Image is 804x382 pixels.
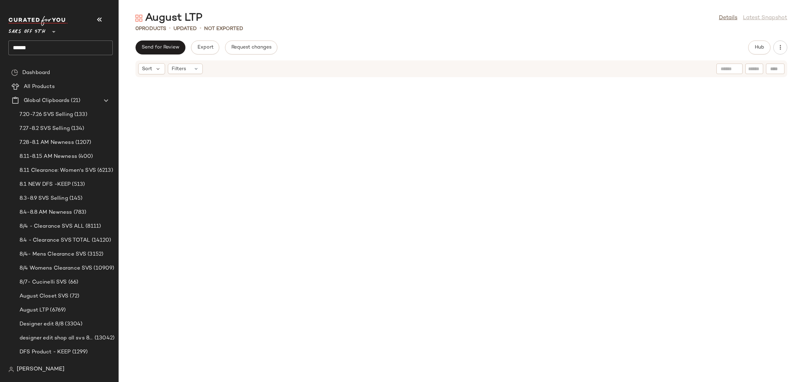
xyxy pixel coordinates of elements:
[20,292,68,300] span: August Closet SVS
[204,25,243,32] p: Not Exported
[719,14,737,22] a: Details
[173,25,197,32] p: updated
[20,264,92,272] span: 8/4 Womens Clearance SVS
[20,208,72,216] span: 8.4-8.8 AM Newness
[73,111,87,119] span: (133)
[72,208,87,216] span: (783)
[225,41,277,54] button: Request changes
[191,41,219,54] button: Export
[86,250,103,258] span: (3152)
[231,45,271,50] span: Request changes
[135,26,139,31] span: 0
[49,306,66,314] span: (6769)
[52,362,64,370] span: (28)
[20,153,77,161] span: 8.11-8.15 AM Newness
[71,348,88,356] span: (1299)
[93,334,114,342] span: (13042)
[20,334,93,342] span: designer edit shop all svs 8/8
[17,365,65,374] span: [PERSON_NAME]
[20,167,96,175] span: 8.11 Clearance: Women's SVS
[135,11,202,25] div: August LTP
[8,24,45,36] span: Saks OFF 5TH
[20,111,73,119] span: 7.20-7.26 SVS Selling
[24,83,55,91] span: All Products
[748,41,770,54] button: Hub
[74,139,91,147] span: (1207)
[197,45,213,50] span: Export
[20,194,68,203] span: 8.3-8.9 SVS Selling
[68,292,79,300] span: (72)
[68,194,83,203] span: (145)
[20,125,70,133] span: 7.27-8.2 SVS Selling
[135,15,142,22] img: svg%3e
[70,125,84,133] span: (134)
[20,250,86,258] span: 8/4- Mens Clearance SVS
[135,41,185,54] button: Send for Review
[69,97,80,105] span: (21)
[20,222,84,230] span: 8/4 - Clearance SVS ALL
[92,264,114,272] span: (10909)
[200,24,201,33] span: •
[84,222,101,230] span: (8111)
[90,236,111,244] span: (14120)
[67,278,79,286] span: (66)
[142,65,152,73] span: Sort
[141,45,179,50] span: Send for Review
[135,25,166,32] div: Products
[20,362,52,370] span: Valentino8/7
[20,181,70,189] span: 8.1 NEW DFS -KEEP
[20,278,67,286] span: 8/7- Cucinelli SVS
[20,139,74,147] span: 7.28-8.1 AM Newness
[169,24,171,33] span: •
[20,236,90,244] span: 8.4 - Clearance SVS TOTAL
[20,320,64,328] span: Designer edit 8/8
[20,306,49,314] span: August LTP
[20,348,71,356] span: DFS Product - KEEP
[172,65,186,73] span: Filters
[11,69,18,76] img: svg%3e
[22,69,50,77] span: Dashboard
[8,367,14,372] img: svg%3e
[24,97,69,105] span: Global Clipboards
[70,181,85,189] span: (513)
[8,16,68,26] img: cfy_white_logo.C9jOOHJF.svg
[64,320,82,328] span: (3304)
[77,153,93,161] span: (400)
[754,45,764,50] span: Hub
[96,167,113,175] span: (6213)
